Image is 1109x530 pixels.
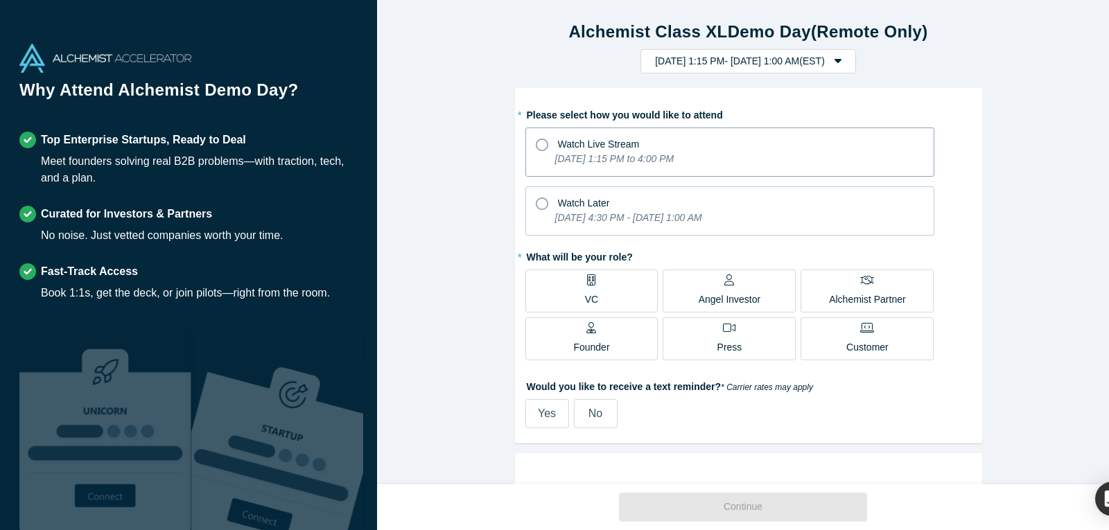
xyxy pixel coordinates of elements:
label: What will be your role? [525,245,972,265]
div: Meet founders solving real B2B problems—with traction, tech, and a plan. [41,153,358,186]
label: Would you like to receive a text reminder? [525,375,972,394]
h1: Why Attend Alchemist Demo Day? [19,78,358,112]
p: VC [585,292,598,307]
p: Press [717,340,742,355]
img: Robust Technologies [19,326,191,530]
i: [DATE] 1:15 PM to 4:00 PM [555,153,674,164]
img: Prism AI [191,326,363,530]
span: No [588,407,602,419]
strong: Alchemist Class XL Demo Day (Remote Only) [568,22,927,41]
strong: Top Enterprise Startups, Ready to Deal [41,134,246,145]
div: No noise. Just vetted companies worth your time. [41,227,283,244]
span: Yes [538,407,556,419]
button: [DATE] 1:15 PM- [DATE] 1:00 AM(EST) [640,49,856,73]
span: Watch Live Stream [558,139,640,150]
p: Customer [846,340,889,355]
label: Please select how you would like to attend [525,103,972,123]
p: Angel Investor [699,292,761,307]
button: Continue [619,493,867,522]
strong: Fast-Track Access [41,265,138,277]
i: [DATE] 4:30 PM - [DATE] 1:00 AM [555,212,702,223]
div: Book 1:1s, get the deck, or join pilots—right from the room. [41,285,330,301]
strong: Curated for Investors & Partners [41,208,212,220]
p: Alchemist Partner [829,292,905,307]
img: Alchemist Accelerator Logo [19,44,191,73]
span: Watch Later [558,197,610,209]
p: Founder [573,340,609,355]
em: * Carrier rates may apply [721,382,813,392]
